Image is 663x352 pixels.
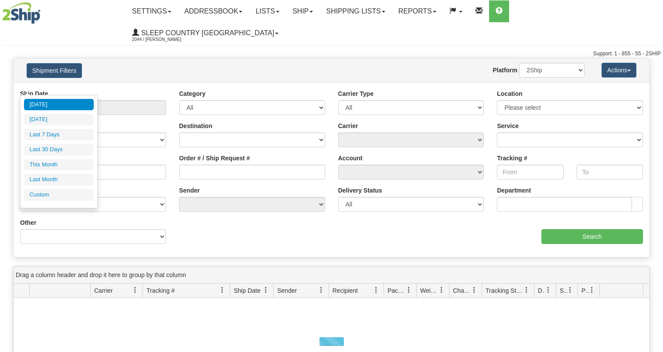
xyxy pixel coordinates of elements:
label: Platform [493,66,517,74]
a: Weight filter column settings [434,283,449,298]
span: Ship Date [234,286,260,295]
span: Pickup Status [581,286,589,295]
a: Charge filter column settings [467,283,482,298]
label: Sender [179,186,200,195]
div: Support: 1 - 855 - 55 - 2SHIP [2,50,661,58]
a: Sender filter column settings [314,283,329,298]
span: Sender [277,286,297,295]
label: Carrier [338,122,358,130]
li: [DATE] [24,114,94,125]
img: logo2044.jpg [2,2,41,24]
li: Last Month [24,174,94,186]
label: Destination [179,122,212,130]
span: Tracking # [146,286,175,295]
a: Pickup Status filter column settings [585,283,599,298]
a: Addressbook [178,0,249,22]
a: Carrier filter column settings [128,283,143,298]
span: 2044 / [PERSON_NAME] [132,35,197,44]
a: Settings [126,0,178,22]
label: Department [497,186,531,195]
span: Shipment Issues [560,286,567,295]
label: Order # / Ship Request # [179,154,250,162]
input: To [577,165,643,179]
a: Recipient filter column settings [369,283,384,298]
label: Tracking # [497,154,527,162]
div: grid grouping header [14,267,649,284]
span: Recipient [333,286,358,295]
a: Reports [392,0,443,22]
span: Tracking Status [486,286,524,295]
a: Shipment Issues filter column settings [563,283,578,298]
label: Other [20,218,36,227]
label: Carrier Type [338,89,374,98]
li: This Month [24,159,94,171]
a: Shipping lists [320,0,391,22]
label: Ship Date [20,89,48,98]
a: Delivery Status filter column settings [541,283,556,298]
label: Account [338,154,363,162]
span: Packages [388,286,406,295]
span: Charge [453,286,471,295]
a: Ship [286,0,320,22]
a: Tracking # filter column settings [215,283,230,298]
input: Search [541,229,643,244]
span: Weight [420,286,439,295]
input: From [497,165,563,179]
label: Service [497,122,519,130]
label: Location [497,89,522,98]
a: Ship Date filter column settings [258,283,273,298]
iframe: chat widget [643,132,662,220]
li: [DATE] [24,99,94,111]
span: Carrier [94,286,113,295]
label: Delivery Status [338,186,382,195]
a: Tracking Status filter column settings [519,283,534,298]
li: Last 30 Days [24,144,94,156]
button: Actions [602,63,636,78]
a: Sleep Country [GEOGRAPHIC_DATA] 2044 / [PERSON_NAME] [126,22,285,44]
label: Category [179,89,206,98]
a: Packages filter column settings [401,283,416,298]
a: Lists [249,0,286,22]
span: Sleep Country [GEOGRAPHIC_DATA] [139,29,274,37]
span: Delivery Status [538,286,545,295]
li: Last 7 Days [24,129,94,141]
button: Shipment Filters [27,63,82,78]
li: Custom [24,189,94,201]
